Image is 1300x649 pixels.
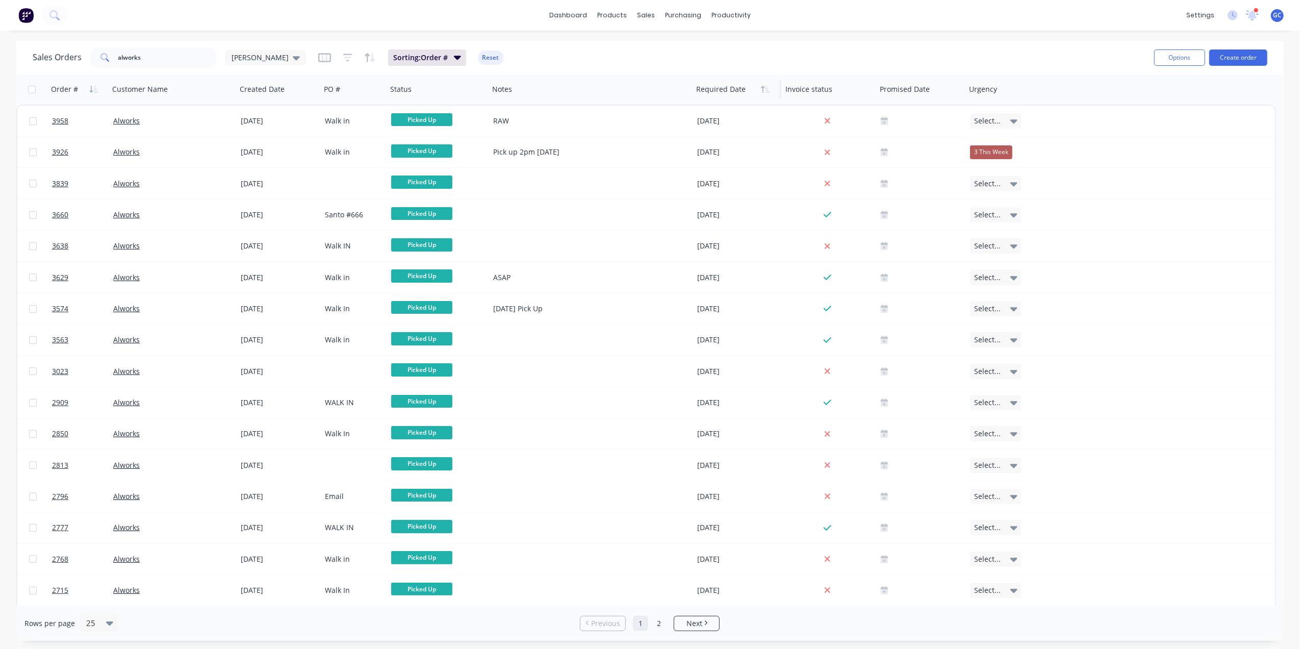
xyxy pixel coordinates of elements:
[325,272,380,283] div: Walk in
[241,585,317,595] div: [DATE]
[325,241,380,251] div: Walk IN
[113,304,140,313] a: Alworks
[52,335,68,345] span: 3563
[52,418,113,449] a: 2850
[697,460,778,470] div: [DATE]
[52,179,68,189] span: 3839
[1154,49,1205,66] button: Options
[113,585,140,595] a: Alworks
[697,522,778,533] div: [DATE]
[241,554,317,564] div: [DATE]
[52,199,113,230] a: 3660
[493,116,679,126] div: RAW
[390,84,412,94] div: Status
[52,512,113,543] a: 2777
[391,113,452,126] span: Picked Up
[974,179,1001,189] span: Select...
[686,618,702,629] span: Next
[880,84,930,94] div: Promised Date
[697,179,778,189] div: [DATE]
[697,335,778,345] div: [DATE]
[325,210,380,220] div: Santo #666
[391,583,452,595] span: Picked Up
[651,616,667,631] a: Page 2
[52,522,68,533] span: 2777
[391,269,452,282] span: Picked Up
[112,84,168,94] div: Customer Name
[52,356,113,387] a: 3023
[974,429,1001,439] span: Select...
[391,363,452,376] span: Picked Up
[118,47,218,68] input: Search...
[391,301,452,314] span: Picked Up
[591,618,620,629] span: Previous
[241,210,317,220] div: [DATE]
[52,137,113,167] a: 3926
[697,147,778,157] div: [DATE]
[24,618,75,629] span: Rows per page
[113,429,140,438] a: Alworks
[974,335,1001,345] span: Select...
[52,272,68,283] span: 3629
[52,366,68,377] span: 3023
[493,272,679,283] div: ASAP
[52,491,68,502] span: 2796
[633,616,648,631] a: Page 1 is your current page
[1209,49,1267,66] button: Create order
[113,335,140,344] a: Alworks
[52,293,113,324] a: 3574
[325,491,380,502] div: Email
[52,116,68,126] span: 3958
[632,8,660,23] div: sales
[974,272,1001,283] span: Select...
[391,395,452,408] span: Picked Up
[113,272,140,282] a: Alworks
[391,426,452,439] span: Picked Up
[241,397,317,408] div: [DATE]
[697,491,778,502] div: [DATE]
[52,554,68,564] span: 2768
[113,147,140,157] a: Alworks
[391,551,452,564] span: Picked Up
[697,116,778,126] div: [DATE]
[113,241,140,251] a: Alworks
[113,554,140,564] a: Alworks
[241,241,317,251] div: [DATE]
[113,179,140,188] a: Alworks
[325,429,380,439] div: Walk In
[697,241,778,251] div: [DATE]
[325,335,380,345] div: Walk in
[232,52,289,63] span: [PERSON_NAME]
[580,618,625,629] a: Previous page
[241,491,317,502] div: [DATE]
[974,554,1001,564] span: Select...
[697,429,778,439] div: [DATE]
[674,618,719,629] a: Next page
[325,397,380,408] div: WALK IN
[391,457,452,470] span: Picked Up
[478,51,503,65] button: Reset
[52,481,113,512] a: 2796
[391,207,452,220] span: Picked Up
[52,304,68,314] span: 3574
[974,304,1001,314] span: Select...
[576,616,724,631] ul: Pagination
[241,522,317,533] div: [DATE]
[52,231,113,261] a: 3638
[388,49,466,66] button: Sorting:Order #
[52,147,68,157] span: 3926
[785,84,832,94] div: Invoice status
[52,324,113,355] a: 3563
[52,210,68,220] span: 3660
[660,8,706,23] div: purchasing
[974,585,1001,595] span: Select...
[391,176,452,188] span: Picked Up
[325,585,380,595] div: Walk In
[492,84,512,94] div: Notes
[974,491,1001,502] span: Select...
[240,84,285,94] div: Created Date
[391,144,452,157] span: Picked Up
[325,522,380,533] div: WALK IN
[241,147,317,157] div: [DATE]
[241,272,317,283] div: [DATE]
